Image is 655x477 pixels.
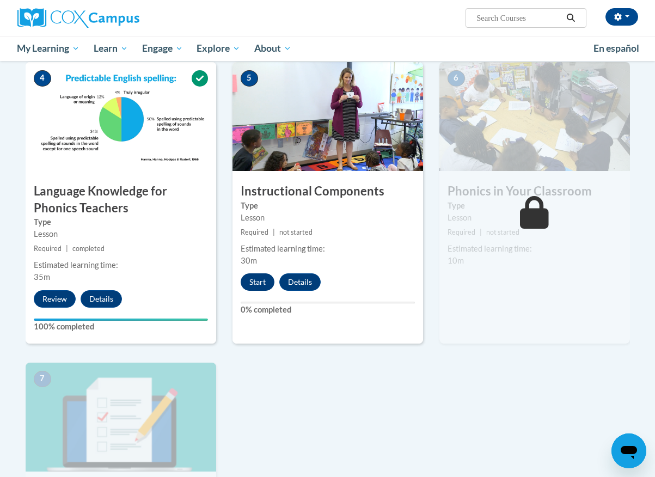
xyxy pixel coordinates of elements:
[26,62,216,171] img: Course Image
[486,228,519,236] span: not started
[279,273,321,291] button: Details
[34,321,208,333] label: 100% completed
[480,228,482,236] span: |
[439,62,630,171] img: Course Image
[448,212,622,224] div: Lesson
[562,11,579,25] button: Search
[241,200,415,212] label: Type
[247,36,298,61] a: About
[241,228,268,236] span: Required
[448,256,464,265] span: 10m
[34,244,62,253] span: Required
[197,42,240,55] span: Explore
[94,42,128,55] span: Learn
[34,259,208,271] div: Estimated learning time:
[189,36,247,61] a: Explore
[232,62,423,171] img: Course Image
[10,36,87,61] a: My Learning
[605,8,638,26] button: Account Settings
[34,216,208,228] label: Type
[439,183,630,200] h3: Phonics in Your Classroom
[26,183,216,217] h3: Language Knowledge for Phonics Teachers
[241,304,415,316] label: 0% completed
[9,36,646,61] div: Main menu
[448,228,475,236] span: Required
[34,70,51,87] span: 4
[273,228,275,236] span: |
[66,244,68,253] span: |
[611,433,646,468] iframe: Button to launch messaging window
[593,42,639,54] span: En español
[448,243,622,255] div: Estimated learning time:
[17,8,213,28] a: Cox Campus
[81,290,122,308] button: Details
[34,272,50,282] span: 35m
[17,42,79,55] span: My Learning
[87,36,135,61] a: Learn
[241,256,257,265] span: 30m
[26,363,216,472] img: Course Image
[34,319,208,321] div: Your progress
[135,36,190,61] a: Engage
[241,70,258,87] span: 5
[241,243,415,255] div: Estimated learning time:
[72,244,105,253] span: completed
[586,37,646,60] a: En español
[254,42,291,55] span: About
[448,200,622,212] label: Type
[34,228,208,240] div: Lesson
[279,228,313,236] span: not started
[34,290,76,308] button: Review
[142,42,183,55] span: Engage
[17,8,139,28] img: Cox Campus
[475,11,562,25] input: Search Courses
[448,70,465,87] span: 6
[34,371,51,387] span: 7
[241,273,274,291] button: Start
[232,183,423,200] h3: Instructional Components
[241,212,415,224] div: Lesson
